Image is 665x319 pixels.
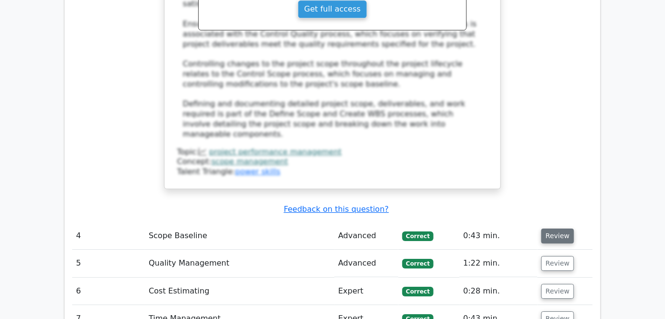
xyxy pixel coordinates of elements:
[541,229,574,243] button: Review
[235,167,281,176] a: power skills
[145,278,334,305] td: Cost Estimating
[212,157,288,166] a: scope management
[145,250,334,277] td: Quality Management
[334,250,398,277] td: Advanced
[177,147,488,177] div: Talent Triangle:
[402,231,434,241] span: Correct
[177,147,488,157] div: Topic:
[460,278,537,305] td: 0:28 min.
[334,278,398,305] td: Expert
[402,287,434,296] span: Correct
[541,256,574,271] button: Review
[541,284,574,299] button: Review
[402,259,434,268] span: Correct
[460,250,537,277] td: 1:22 min.
[145,222,334,250] td: Scope Baseline
[177,157,488,167] div: Concept:
[72,250,145,277] td: 5
[284,204,389,214] a: Feedback on this question?
[460,222,537,250] td: 0:43 min.
[334,222,398,250] td: Advanced
[72,222,145,250] td: 4
[209,147,342,156] a: project performance management
[72,278,145,305] td: 6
